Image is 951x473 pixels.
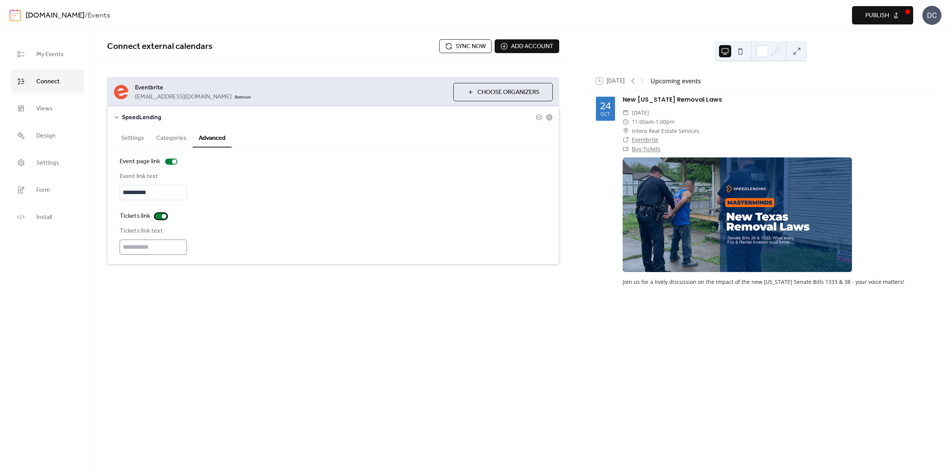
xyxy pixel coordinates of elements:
[135,83,447,92] span: Eventbrite
[623,117,629,126] div: ​
[11,97,84,120] a: Views
[632,117,654,126] span: 11:00am
[632,145,661,152] a: Buy Tickets
[36,103,53,115] span: Views
[36,49,64,60] span: My Events
[11,70,84,93] a: Connect
[122,113,536,122] span: SpeedLending
[651,76,701,86] div: Upcoming events
[495,39,559,53] button: Add account
[623,135,629,144] div: ​
[120,157,161,166] div: Event page link
[600,101,611,110] div: 24
[11,42,84,66] a: My Events
[865,11,889,20] span: Publish
[11,178,84,201] a: Form
[852,6,913,24] button: Publish
[114,84,129,100] img: eventbrite
[922,6,941,25] div: DC
[36,76,60,87] span: Connect
[11,124,84,147] a: Design
[107,38,213,55] span: Connect external calendars
[656,117,675,126] span: 1:00pm
[623,95,722,104] a: New [US_STATE] Removal Laws
[120,212,150,221] div: Tickets link
[26,8,84,23] a: [DOMAIN_NAME]
[11,205,84,228] a: Install
[235,94,251,100] span: Remove
[84,8,88,23] b: /
[88,8,110,23] b: Events
[623,126,629,136] div: ​
[623,108,629,117] div: ​
[115,128,150,147] button: Settings
[623,278,926,286] div: Join us for a lively discussion on the impact of the new [US_STATE] Senate Bills 1333 & 38 - your...
[193,128,232,147] button: Advanced
[36,157,59,169] span: Settings
[36,130,55,142] span: Design
[632,136,658,143] a: Eventbrite
[632,126,699,136] span: Intero Real Estate Services
[135,92,232,102] span: [EMAIL_ADDRESS][DOMAIN_NAME]
[511,42,553,51] span: Add account
[453,83,553,101] button: Choose Organizers
[11,151,84,174] a: Settings
[10,9,21,21] img: logo
[36,184,50,196] span: Form
[36,211,52,223] span: Install
[120,227,185,236] div: Tickets link text
[477,88,539,97] span: Choose Organizers
[654,117,656,126] span: -
[456,42,486,51] span: Sync now
[439,39,492,53] button: Sync now
[600,112,610,117] div: Oct
[120,172,185,181] div: Event link text
[632,108,649,117] span: [DATE]
[150,128,193,147] button: Categories
[623,144,629,154] div: ​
